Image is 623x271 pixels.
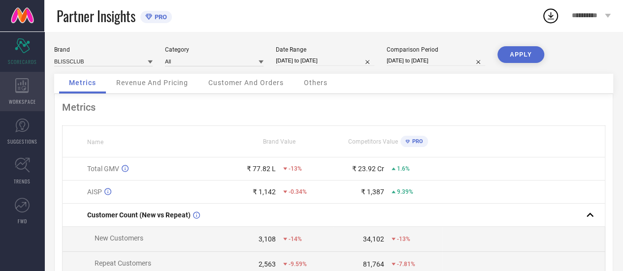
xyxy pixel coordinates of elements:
span: Partner Insights [57,6,135,26]
input: Select comparison period [387,56,485,66]
span: -13% [397,236,410,242]
div: Metrics [62,101,605,113]
span: TRENDS [14,178,31,185]
span: Brand Value [263,138,295,145]
span: -13% [289,165,302,172]
div: 3,108 [259,235,276,243]
div: Category [165,46,263,53]
span: Repeat Customers [95,259,151,267]
span: FWD [18,217,27,225]
div: Brand [54,46,153,53]
span: AISP [87,188,102,196]
span: 1.6% [397,165,410,172]
div: 34,102 [363,235,384,243]
div: ₹ 1,387 [361,188,384,196]
span: -7.81% [397,261,415,268]
span: Metrics [69,79,96,87]
span: PRO [410,138,423,145]
div: Comparison Period [387,46,485,53]
div: ₹ 23.92 Cr [352,165,384,173]
button: APPLY [497,46,544,63]
div: ₹ 77.82 L [247,165,276,173]
span: Revenue And Pricing [116,79,188,87]
span: -9.59% [289,261,307,268]
span: Customer And Orders [208,79,284,87]
span: Customer Count (New vs Repeat) [87,211,191,219]
input: Select date range [276,56,374,66]
span: -0.34% [289,188,307,195]
span: -14% [289,236,302,242]
div: 81,764 [363,260,384,268]
div: Open download list [542,7,559,25]
span: Name [87,139,103,146]
span: SUGGESTIONS [7,138,37,145]
span: Others [304,79,328,87]
span: Competitors Value [348,138,398,145]
span: 9.39% [397,188,413,195]
div: Date Range [276,46,374,53]
div: 2,563 [259,260,276,268]
div: ₹ 1,142 [253,188,276,196]
span: SCORECARDS [8,58,37,65]
span: Total GMV [87,165,119,173]
span: PRO [152,13,167,21]
span: New Customers [95,234,143,242]
span: WORKSPACE [9,98,36,105]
